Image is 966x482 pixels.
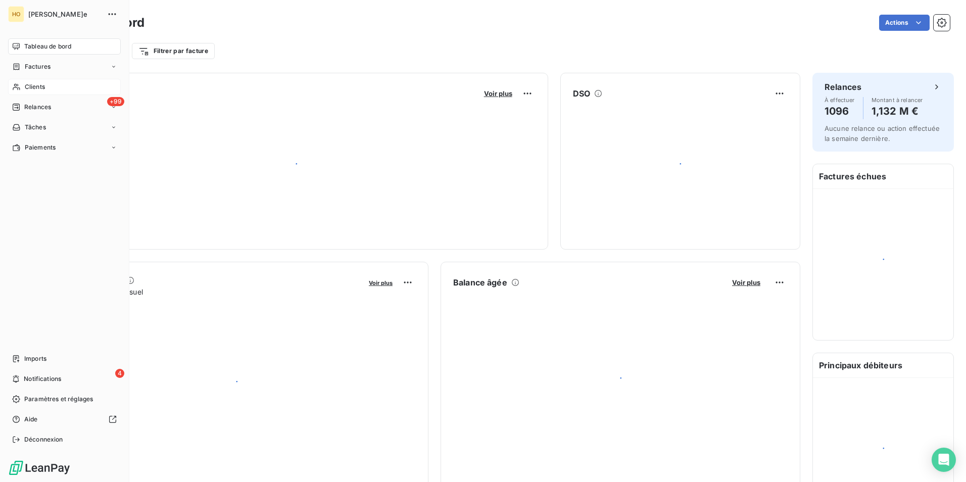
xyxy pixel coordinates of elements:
span: Tableau de bord [24,42,71,51]
span: Clients [25,82,45,91]
div: Open Intercom Messenger [932,448,956,472]
button: Filtrer par facture [132,43,215,59]
h4: 1,132 M € [872,103,923,119]
span: Imports [24,354,46,363]
img: Logo LeanPay [8,460,71,476]
span: Aide [24,415,38,424]
a: Aide [8,411,121,427]
span: Tâches [25,123,46,132]
span: Voir plus [732,278,760,286]
button: Voir plus [481,89,515,98]
span: +99 [107,97,124,106]
div: HO [8,6,24,22]
span: Relances [24,103,51,112]
h4: 1096 [825,103,855,119]
span: Montant à relancer [872,97,923,103]
span: Factures [25,62,51,71]
span: Notifications [24,374,61,383]
span: Paramètres et réglages [24,395,93,404]
span: Voir plus [369,279,393,286]
h6: Principaux débiteurs [813,353,953,377]
span: Paiements [25,143,56,152]
button: Actions [879,15,930,31]
button: Voir plus [366,278,396,287]
button: Voir plus [729,278,763,287]
span: Voir plus [484,89,512,98]
span: [PERSON_NAME]e [28,10,101,18]
h6: Balance âgée [453,276,507,288]
span: 4 [115,369,124,378]
span: À effectuer [825,97,855,103]
h6: Factures échues [813,164,953,188]
h6: DSO [573,87,590,100]
span: Aucune relance ou action effectuée la semaine dernière. [825,124,940,142]
span: Déconnexion [24,435,63,444]
span: Chiffre d'affaires mensuel [57,286,362,297]
h6: Relances [825,81,861,93]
